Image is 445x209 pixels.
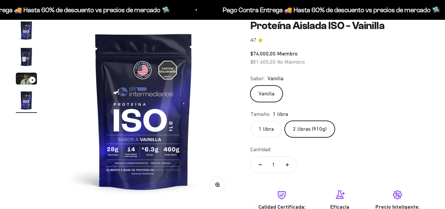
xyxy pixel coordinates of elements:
p: Pago Contra Entrega 🚚 Hasta 60% de descuento vs precios de mercado 🛸 [222,5,439,15]
label: Cantidad: [250,145,271,154]
button: Aumentar cantidad [278,157,297,173]
span: 1 libra [273,110,288,119]
button: Ir al artículo 1 [16,20,37,43]
legend: Tamaño: [250,110,270,119]
img: Proteína Aislada ISO - Vainilla [16,46,37,67]
img: Proteína Aislada ISO - Vainilla [53,20,235,202]
img: Proteína Aislada ISO - Vainilla [16,20,37,41]
h1: Proteína Aislada ISO - Vainilla [250,20,429,31]
span: Miembro [277,51,298,56]
span: 4.7 [250,37,256,44]
span: $74.000,00 [250,51,276,56]
span: No Miembro [277,59,305,65]
button: Ir al artículo 4 [16,90,37,113]
legend: Sabor: [250,74,265,83]
img: Proteína Aislada ISO - Vainilla [16,90,37,111]
button: Ir al artículo 3 [16,73,37,87]
span: $81.400,00 [250,59,276,65]
button: Reducir cantidad [251,157,270,173]
a: 4.74.7 de 5.0 estrellas [250,37,429,44]
span: Vanilla [268,74,283,83]
button: Ir al artículo 2 [16,46,37,69]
